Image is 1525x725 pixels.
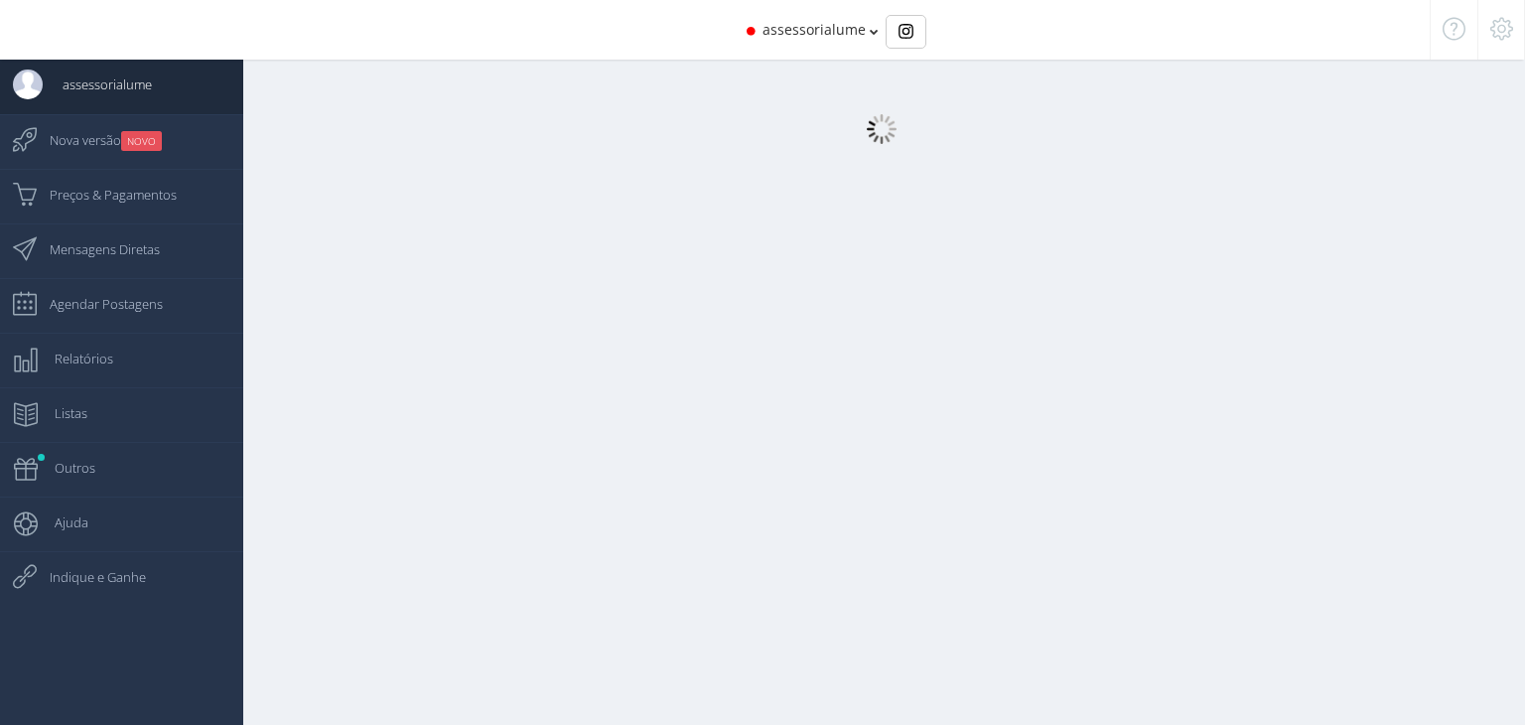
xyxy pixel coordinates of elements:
span: Indique e Ganhe [30,552,146,602]
small: NOVO [121,131,162,151]
span: assessorialume [43,60,152,109]
span: assessorialume [762,20,866,39]
span: Ajuda [35,498,88,547]
span: Nova versão [30,115,162,165]
span: Listas [35,388,87,438]
span: Relatórios [35,334,113,383]
span: Agendar Postagens [30,279,163,329]
img: loader.gif [867,114,897,144]
span: Outros [35,443,95,493]
img: User Image [13,70,43,99]
img: Instagram_simple_icon.svg [899,24,913,39]
div: Basic example [886,15,926,49]
span: Mensagens Diretas [30,224,160,274]
span: Preços & Pagamentos [30,170,177,219]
